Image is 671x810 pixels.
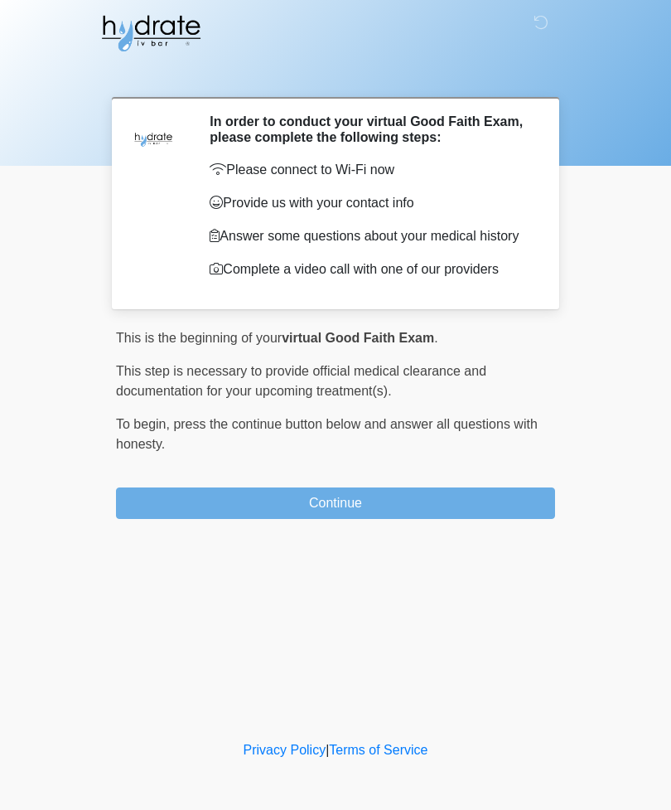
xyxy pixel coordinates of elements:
a: | [326,743,329,757]
button: Continue [116,487,555,519]
p: Answer some questions about your medical history [210,226,530,246]
h2: In order to conduct your virtual Good Faith Exam, please complete the following steps: [210,114,530,145]
img: Hydrate IV Bar - Fort Collins Logo [99,12,202,54]
a: Terms of Service [329,743,427,757]
span: This is the beginning of your [116,331,282,345]
p: Complete a video call with one of our providers [210,259,530,279]
a: Privacy Policy [244,743,326,757]
span: . [434,331,437,345]
span: This step is necessary to provide official medical clearance and documentation for your upcoming ... [116,364,486,398]
p: Provide us with your contact info [210,193,530,213]
span: To begin, [116,417,173,431]
strong: virtual Good Faith Exam [282,331,434,345]
span: press the continue button below and answer all questions with honesty. [116,417,538,451]
h1: ‎ ‎ ‎ [104,60,567,90]
p: Please connect to Wi-Fi now [210,160,530,180]
img: Agent Avatar [128,114,178,163]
